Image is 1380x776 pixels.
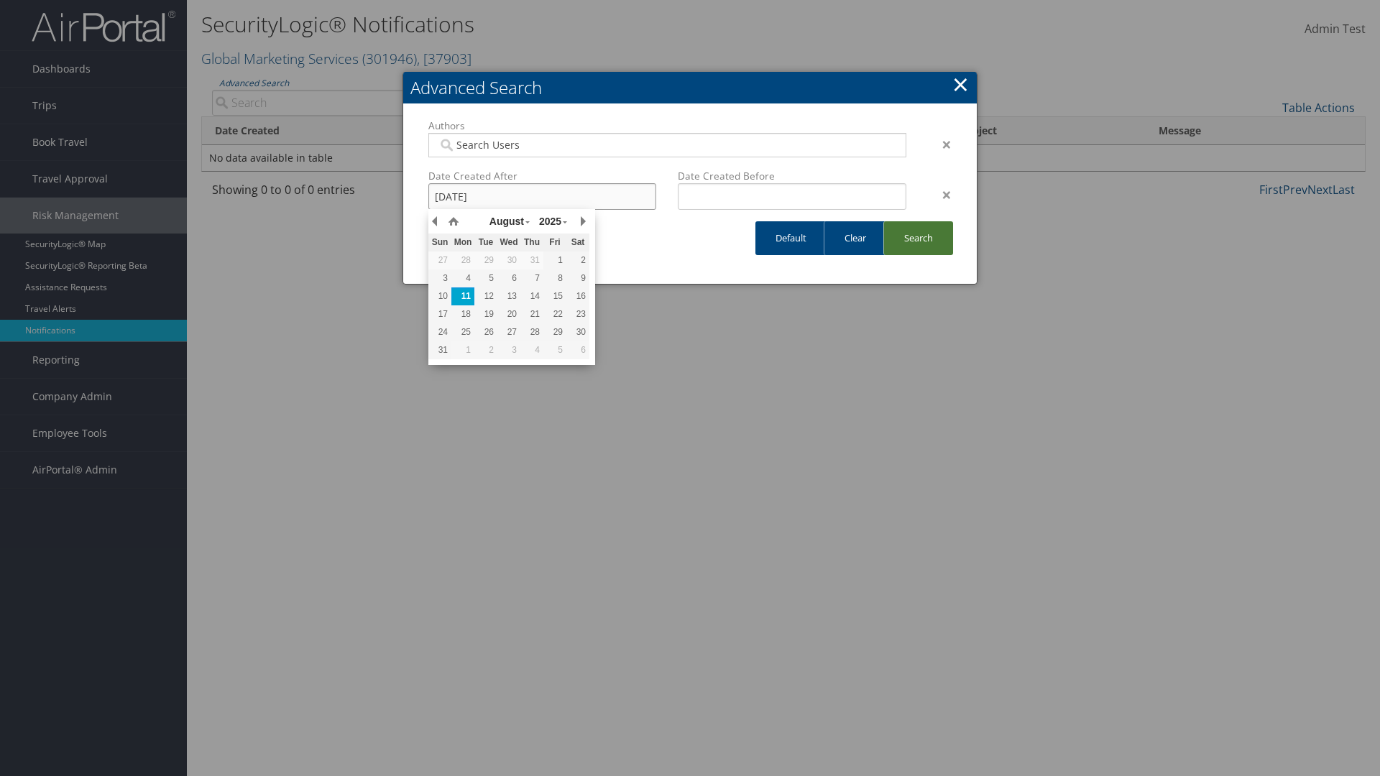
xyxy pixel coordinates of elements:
th: Tue [474,234,497,251]
div: 30 [497,254,520,267]
div: 31 [520,254,543,267]
label: Date Created After [428,169,656,183]
div: 5 [474,272,497,285]
h2: Advanced Search [403,72,977,103]
th: Fri [543,234,566,251]
div: 4 [451,272,474,285]
div: × [917,136,962,153]
div: 29 [474,254,497,267]
label: Authors [428,119,906,133]
div: 15 [543,290,566,302]
th: Sun [428,234,451,251]
div: 8 [543,272,566,285]
input: Search Users [438,138,896,152]
label: Date Created Before [678,169,906,183]
div: 21 [520,308,543,320]
th: Sat [566,234,589,251]
div: 3 [497,343,520,356]
div: 13 [497,290,520,302]
div: 12 [474,290,497,302]
div: 28 [451,254,474,267]
div: 16 [566,290,589,302]
div: 2 [474,343,497,356]
th: Thu [520,234,543,251]
div: 17 [428,308,451,320]
div: 28 [520,325,543,338]
div: 4 [520,343,543,356]
div: 19 [474,308,497,320]
div: 3 [428,272,451,285]
div: 27 [428,254,451,267]
div: 26 [474,325,497,338]
span: 2025 [539,216,561,227]
div: 29 [543,325,566,338]
a: Close [952,70,969,98]
div: 18 [451,308,474,320]
div: × [917,186,962,203]
a: Clear [824,221,886,255]
a: Search [883,221,953,255]
span: August [489,216,524,227]
div: 11 [451,290,474,302]
div: 1 [543,254,566,267]
div: 5 [543,343,566,356]
div: 23 [566,308,589,320]
div: 27 [497,325,520,338]
div: 25 [451,325,474,338]
div: 14 [520,290,543,302]
div: 30 [566,325,589,338]
div: 1 [451,343,474,356]
div: 7 [520,272,543,285]
div: 9 [566,272,589,285]
div: 10 [428,290,451,302]
th: Mon [451,234,474,251]
div: 24 [428,325,451,338]
div: 2 [566,254,589,267]
th: Wed [497,234,520,251]
div: 31 [428,343,451,356]
div: 6 [497,272,520,285]
a: Default [755,221,827,255]
div: 20 [497,308,520,320]
div: 6 [566,343,589,356]
div: 22 [543,308,566,320]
